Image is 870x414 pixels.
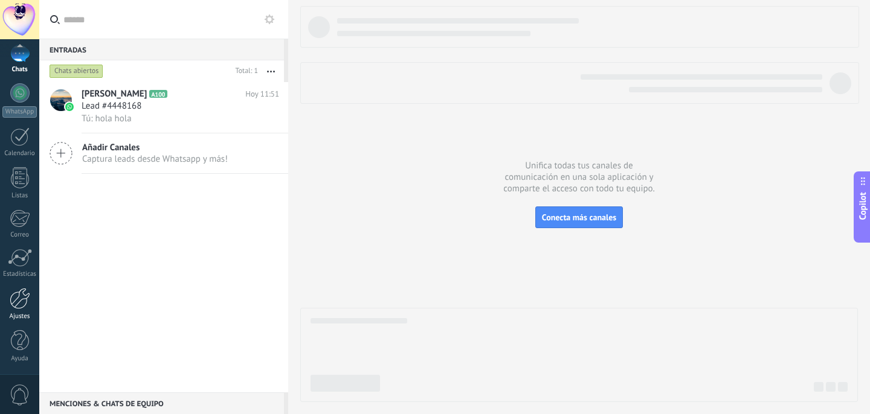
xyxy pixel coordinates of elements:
[39,39,284,60] div: Entradas
[2,106,37,118] div: WhatsApp
[65,103,74,111] img: icon
[2,355,37,363] div: Ayuda
[82,153,228,165] span: Captura leads desde Whatsapp y más!
[82,88,147,100] span: [PERSON_NAME]
[535,206,623,228] button: Conecta más canales
[2,270,37,278] div: Estadísticas
[2,66,37,74] div: Chats
[2,150,37,158] div: Calendario
[2,192,37,200] div: Listas
[857,193,869,220] span: Copilot
[50,64,103,78] div: Chats abiertos
[82,142,228,153] span: Añadir Canales
[82,113,132,124] span: Tú: hola hola
[231,65,258,77] div: Total: 1
[542,212,616,223] span: Conecta más canales
[2,231,37,239] div: Correo
[39,392,284,414] div: Menciones & Chats de equipo
[82,100,141,112] span: Lead #4448168
[39,82,288,133] a: avataricon[PERSON_NAME]A100Hoy 11:51Lead #4448168Tú: hola hola
[245,88,279,100] span: Hoy 11:51
[149,90,167,98] span: A100
[2,313,37,320] div: Ajustes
